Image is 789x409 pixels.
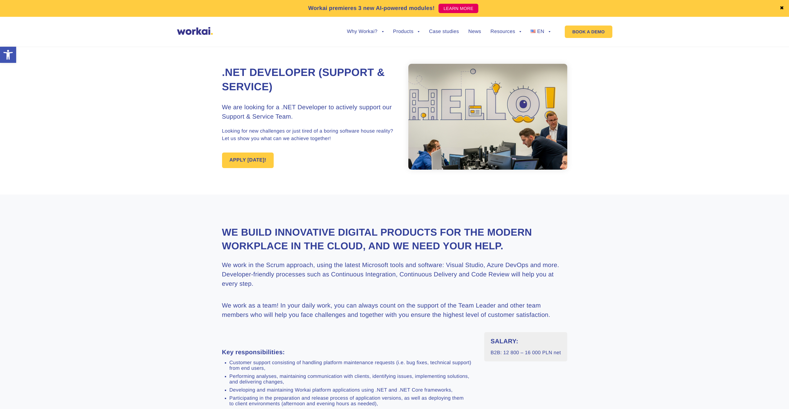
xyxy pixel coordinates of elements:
[490,337,561,346] h3: SALARY:
[537,29,544,34] span: EN
[230,396,475,407] li: Participating in the preparation and release process of application versions, as well as deployin...
[780,6,784,11] a: ✖
[490,349,561,357] p: B2B: 12 800 – 16 000 PLN net
[347,29,383,34] a: Why Workai?
[468,29,481,34] a: News
[308,4,435,12] p: Workai premieres 3 new AI-powered modules!
[439,4,478,13] a: LEARN MORE
[429,29,459,34] a: Case studies
[222,128,395,143] p: Looking for new challenges or just tired of a boring software house reality? Let us show you what...
[222,103,395,121] h3: We are looking for a .NET Developer to actively support our Support & Service Team.
[230,374,475,385] li: Performing analyses, maintaining communication with clients, identifying issues, implementing sol...
[393,29,420,34] a: Products
[222,66,395,94] h1: .NET Developer (Support & Service)
[222,226,567,252] h2: We build innovative digital products for the modern workplace in the Cloud, and we need your help.
[230,388,475,393] li: Developing and maintaining Workai platform applications using .NET and .NET Core frameworks,
[222,153,274,168] a: APPLY [DATE]!
[230,360,475,371] li: Customer support consisting of handling platform maintenance requests (i.e. bug fixes, technical ...
[222,301,567,320] h3: We work as a team! In your daily work, you can always count on the support of the Team Leader and...
[222,349,285,356] strong: Key responsibilities:
[565,26,612,38] a: BOOK A DEMO
[222,261,567,289] h3: We work in the Scrum approach, using the latest Microsoft tools and software: Visual Studio, Azur...
[490,29,521,34] a: Resources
